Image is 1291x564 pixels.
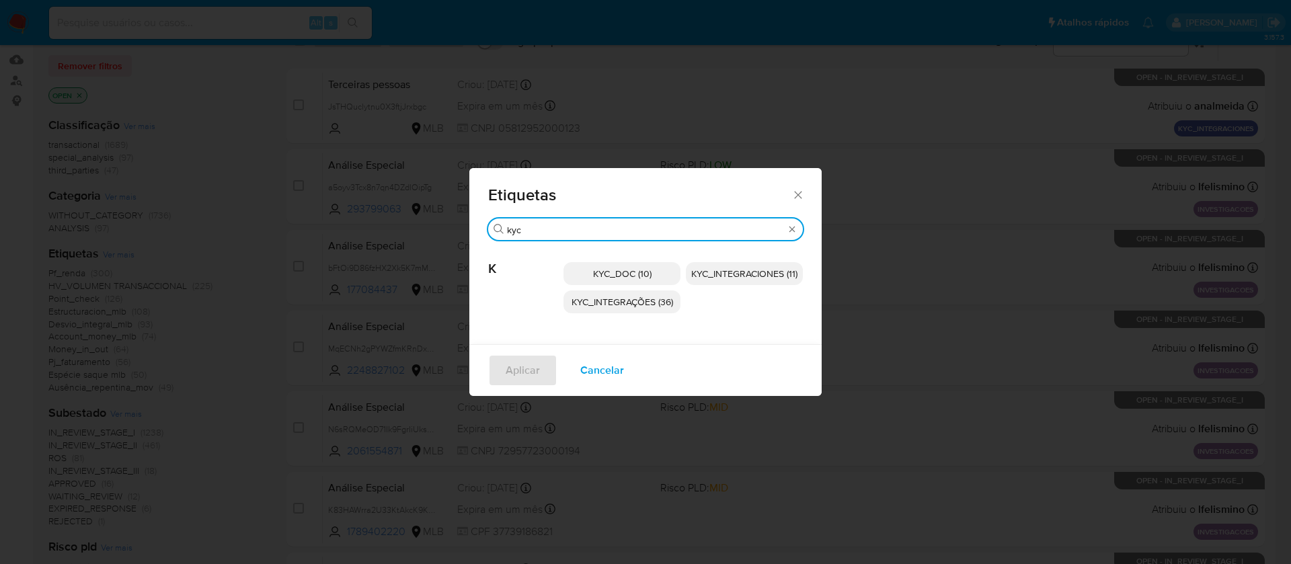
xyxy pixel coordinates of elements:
div: KYC_DOC (10) [563,262,680,285]
div: KYC_INTEGRAÇÕES (36) [563,290,680,313]
span: Cancelar [580,356,624,385]
span: KYC_INTEGRAÇÕES (36) [572,295,673,309]
button: Apagar busca [787,224,797,235]
button: Fechar [791,188,804,200]
span: KYC_DOC (10) [593,267,652,280]
button: Cancelar [563,354,641,387]
input: Filtro de pesquisa [507,224,784,236]
span: K [488,241,563,277]
span: Etiquetas [488,187,791,203]
div: KYC_INTEGRACIONES (11) [686,262,803,285]
span: KYC_INTEGRACIONES (11) [691,267,797,280]
button: Procurar [494,224,504,235]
